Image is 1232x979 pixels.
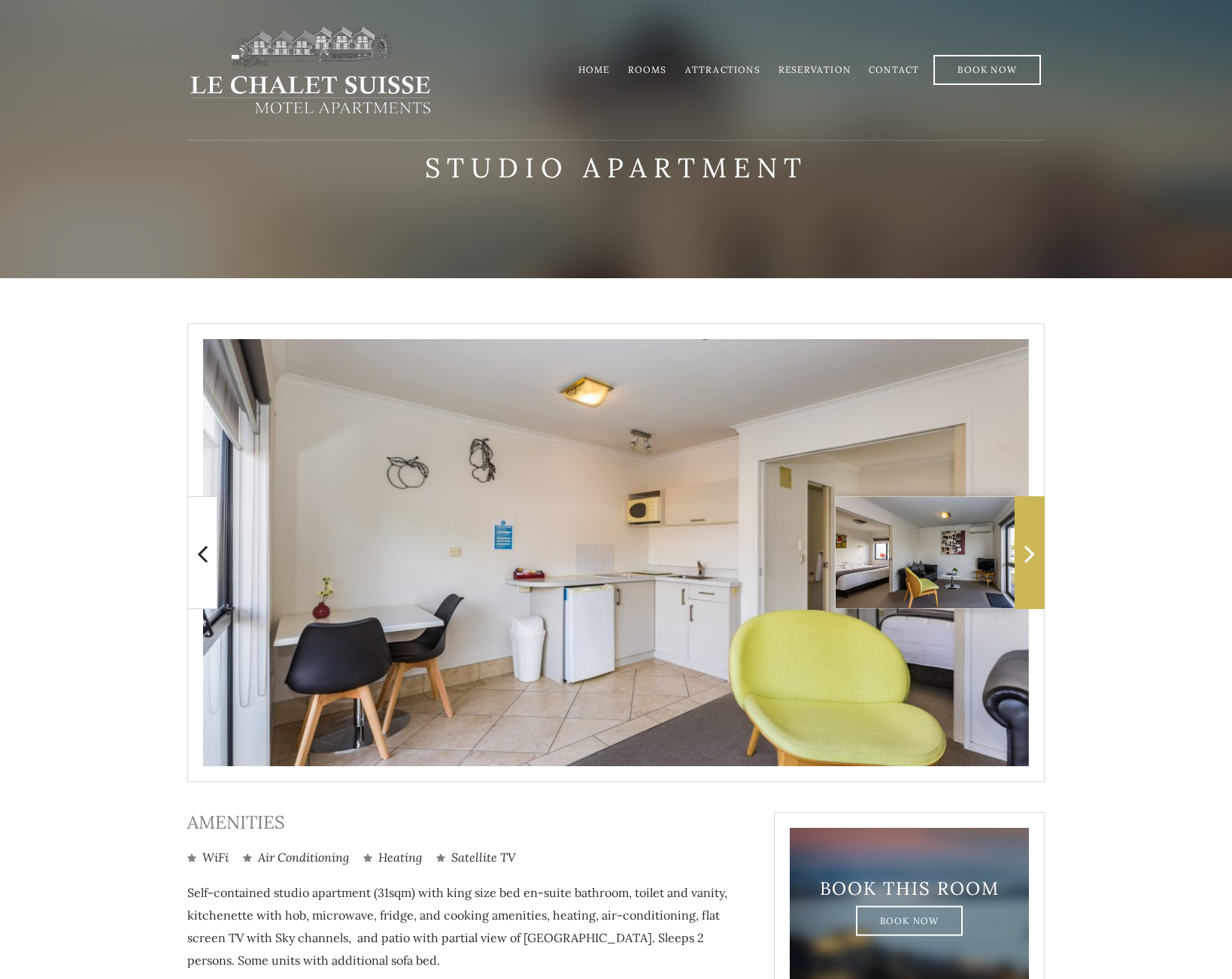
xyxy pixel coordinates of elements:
li: WiFi [187,849,229,866]
h3: Amenities [187,812,751,834]
li: Heating [363,849,422,866]
img: lechaletsuisse [187,25,433,115]
li: Air Conditioning [243,849,349,866]
a: Book Now [856,905,963,935]
a: Attractions [685,64,760,75]
a: Book Now [933,55,1041,85]
p: Self-contained studio apartment (31sqm) with king size bed en-suite bathroom, toilet and vanity, ... [187,881,751,971]
a: Contact [869,64,919,75]
a: Home [578,64,610,75]
a: Rooms [628,64,667,75]
li: Satellite TV [436,849,516,866]
a: Reservation [778,64,851,75]
h3: Book This Room [816,877,1003,899]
